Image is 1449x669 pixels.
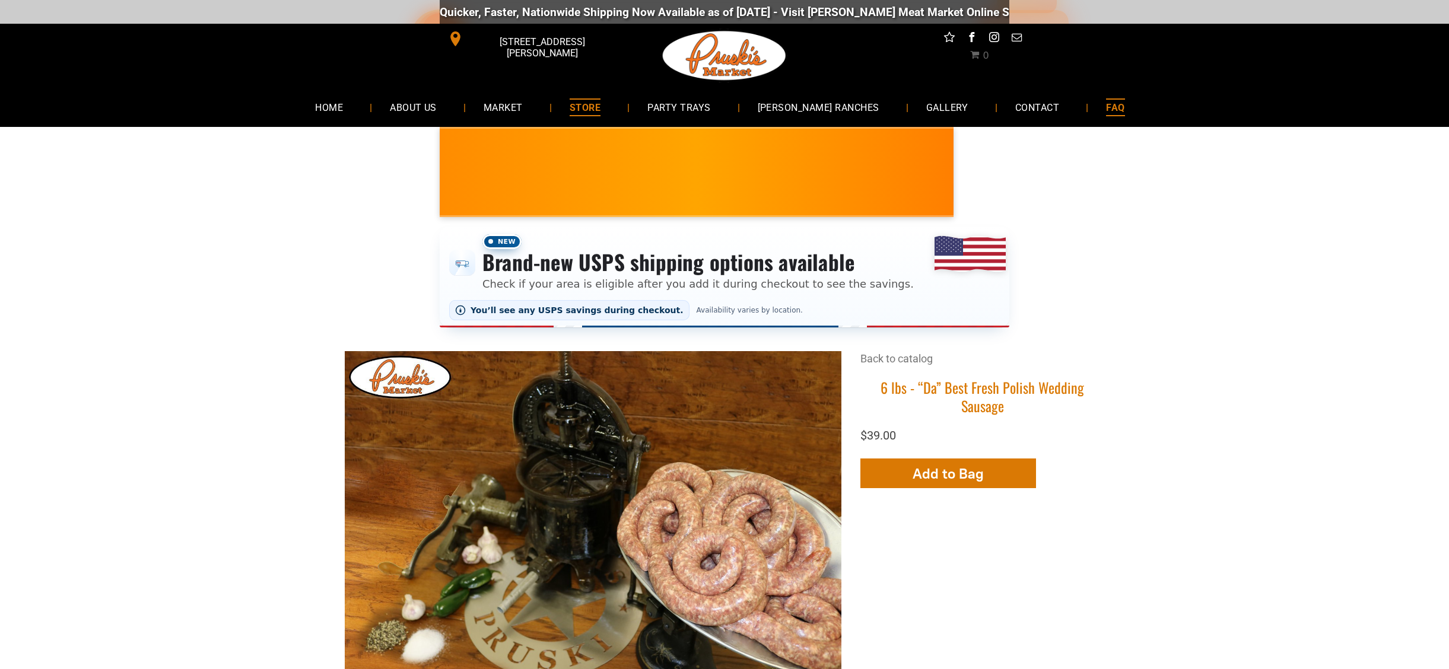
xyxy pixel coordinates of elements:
[552,91,618,123] a: STORE
[440,227,1009,327] div: Shipping options announcement
[740,91,897,123] a: [PERSON_NAME] RANCHES
[860,351,1104,378] div: Breadcrumbs
[983,50,989,61] span: 0
[1088,91,1142,123] a: FAQ
[860,352,933,365] a: Back to catalog
[482,249,914,275] h3: Brand-new USPS shipping options available
[694,306,805,314] span: Availability varies by location.
[439,5,1158,19] div: Quicker, Faster, Nationwide Shipping Now Available as of [DATE] - Visit [PERSON_NAME] Meat Market...
[860,378,1104,415] h1: 6 lbs - “Da” Best Fresh Polish Wedding Sausage
[297,91,361,123] a: HOME
[630,91,728,123] a: PARTY TRAYS
[1106,98,1124,116] span: FAQ
[466,91,541,123] a: MARKET
[860,458,1036,488] button: Add to Bag
[660,24,789,88] img: Pruski-s+Market+HQ+Logo2-1920w.png
[860,428,896,442] span: $39.00
[952,180,1186,199] span: [PERSON_NAME] MARKET
[942,30,957,48] a: Social network
[372,91,455,123] a: ABOUT US
[908,91,986,123] a: GALLERY
[482,276,914,292] p: Check if your area is eligible after you add it during checkout to see the savings.
[913,465,984,482] span: Add to Bag
[997,91,1077,123] a: CONTACT
[471,305,684,315] span: You’ll see any USPS savings during checkout.
[466,30,619,65] span: [STREET_ADDRESS][PERSON_NAME]
[964,30,980,48] a: facebook
[987,30,1002,48] a: instagram
[440,30,621,48] a: [STREET_ADDRESS][PERSON_NAME]
[482,234,522,249] span: New
[1009,30,1025,48] a: email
